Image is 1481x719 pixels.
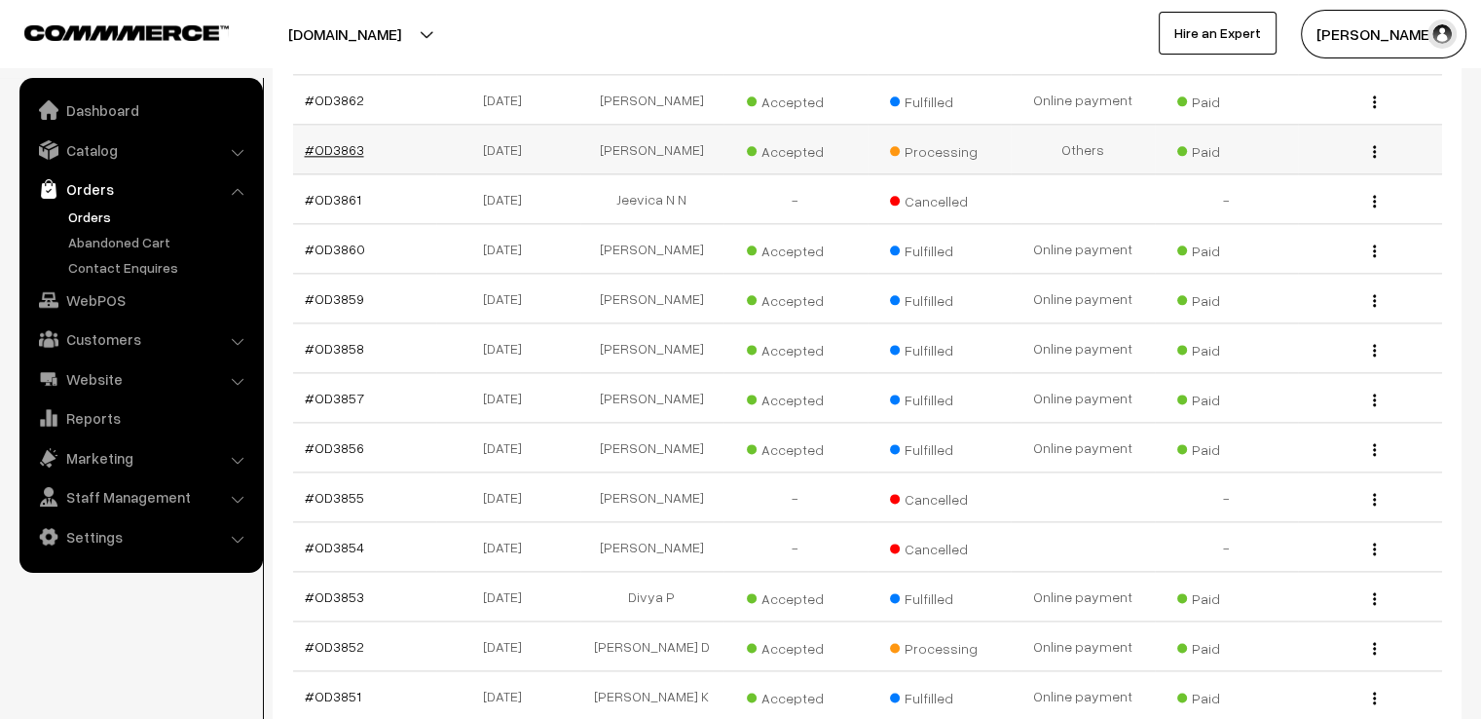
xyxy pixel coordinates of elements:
[305,539,364,555] a: #OD3854
[1177,285,1275,311] span: Paid
[1011,224,1155,274] td: Online payment
[305,390,364,406] a: #OD3857
[1155,522,1299,572] td: -
[890,87,987,112] span: Fulfilled
[24,519,256,554] a: Settings
[1373,245,1376,257] img: Menu
[1301,10,1466,58] button: [PERSON_NAME]
[1177,385,1275,410] span: Paid
[1159,12,1277,55] a: Hire an Expert
[1011,373,1155,423] td: Online payment
[1155,174,1299,224] td: -
[1373,592,1376,605] img: Menu
[580,622,724,671] td: [PERSON_NAME] D
[305,92,364,108] a: #OD3862
[890,335,987,360] span: Fulfilled
[1011,323,1155,373] td: Online payment
[436,323,580,373] td: [DATE]
[436,174,580,224] td: [DATE]
[24,322,256,357] a: Customers
[63,207,256,227] a: Orders
[723,174,868,224] td: -
[747,285,844,311] span: Accepted
[1011,622,1155,671] td: Online payment
[747,236,844,261] span: Accepted
[1011,125,1155,174] td: Others
[1427,19,1457,49] img: user
[890,285,987,311] span: Fulfilled
[1177,136,1275,162] span: Paid
[1155,473,1299,522] td: -
[580,473,724,522] td: [PERSON_NAME]
[1177,236,1275,261] span: Paid
[1011,572,1155,622] td: Online payment
[747,683,844,708] span: Accepted
[436,522,580,572] td: [DATE]
[24,132,256,168] a: Catalog
[1373,294,1376,307] img: Menu
[24,93,256,128] a: Dashboard
[305,588,364,605] a: #OD3853
[723,473,868,522] td: -
[24,171,256,207] a: Orders
[1373,642,1376,655] img: Menu
[1373,95,1376,108] img: Menu
[580,174,724,224] td: Jeevica N N
[436,125,580,174] td: [DATE]
[24,440,256,475] a: Marketing
[890,683,987,708] span: Fulfilled
[305,489,364,506] a: #OD3855
[1373,543,1376,555] img: Menu
[890,584,987,609] span: Fulfilled
[890,136,987,162] span: Processing
[436,572,580,622] td: [DATE]
[1011,423,1155,473] td: Online payment
[580,274,724,323] td: [PERSON_NAME]
[305,638,364,655] a: #OD3852
[1177,335,1275,360] span: Paid
[1373,344,1376,357] img: Menu
[1373,493,1376,506] img: Menu
[747,136,844,162] span: Accepted
[580,125,724,174] td: [PERSON_NAME]
[220,10,469,58] button: [DOMAIN_NAME]
[747,87,844,112] span: Accepted
[890,385,987,410] span: Fulfilled
[305,290,364,307] a: #OD3859
[305,439,364,456] a: #OD3856
[1373,443,1376,456] img: Menu
[305,191,361,208] a: #OD3861
[580,373,724,423] td: [PERSON_NAME]
[24,361,256,397] a: Website
[436,274,580,323] td: [DATE]
[747,435,844,460] span: Accepted
[305,688,361,704] a: #OD3851
[436,75,580,125] td: [DATE]
[24,479,256,514] a: Staff Management
[1011,75,1155,125] td: Online payment
[436,622,580,671] td: [DATE]
[580,572,724,622] td: Divya P
[890,633,987,659] span: Processing
[580,75,724,125] td: [PERSON_NAME]
[63,257,256,278] a: Contact Enquires
[890,484,987,510] span: Cancelled
[747,584,844,609] span: Accepted
[305,241,365,257] a: #OD3860
[1011,274,1155,323] td: Online payment
[890,534,987,559] span: Cancelled
[747,335,844,360] span: Accepted
[24,19,195,43] a: COMMMERCE
[890,186,987,211] span: Cancelled
[580,323,724,373] td: [PERSON_NAME]
[747,385,844,410] span: Accepted
[1177,87,1275,112] span: Paid
[1373,145,1376,158] img: Menu
[63,232,256,252] a: Abandoned Cart
[1177,633,1275,659] span: Paid
[305,141,364,158] a: #OD3863
[436,473,580,522] td: [DATE]
[1373,394,1376,406] img: Menu
[580,522,724,572] td: [PERSON_NAME]
[1177,435,1275,460] span: Paid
